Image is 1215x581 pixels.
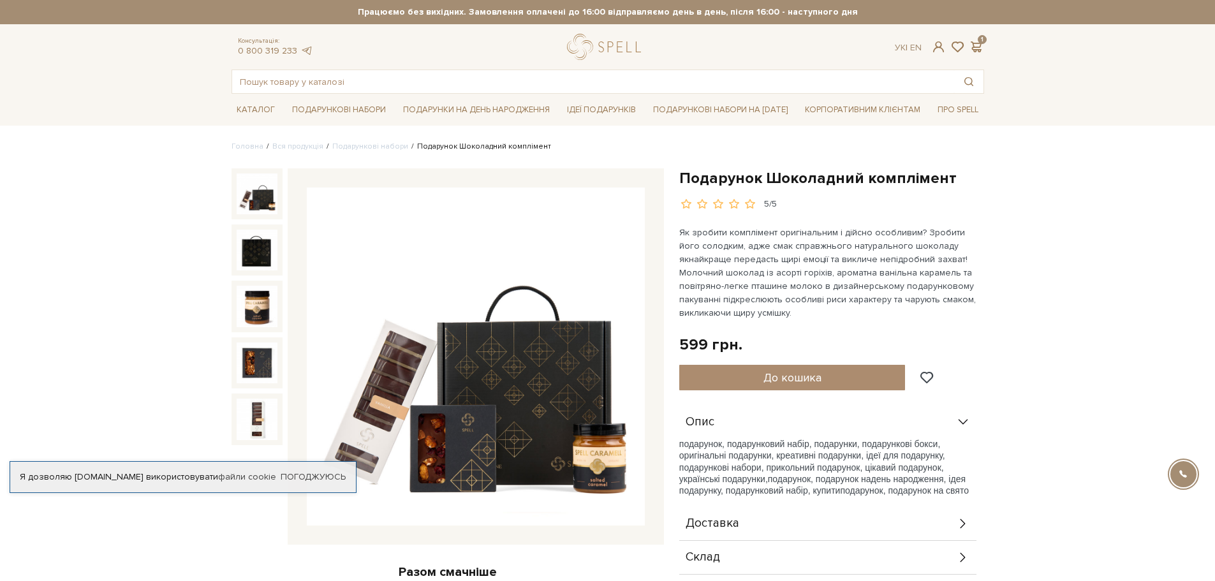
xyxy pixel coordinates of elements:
img: Подарунок Шоколадний комплімент [237,342,277,383]
a: logo [567,34,647,60]
span: подарунок, подарунок на свято [840,485,969,496]
a: 0 800 319 233 [238,45,297,56]
span: Склад [686,552,720,563]
a: Подарунки на День народження [398,100,555,120]
strong: Працюємо без вихідних. Замовлення оплачені до 16:00 відправляємо день в день, після 16:00 - насту... [232,6,984,18]
div: Разом смачніше [232,564,664,580]
span: Опис [686,416,714,428]
div: Ук [895,42,922,54]
li: Подарунок Шоколадний комплімент [408,141,551,152]
button: Пошук товару у каталозі [954,70,983,93]
a: файли cookie [218,471,276,482]
img: Подарунок Шоколадний комплімент [237,230,277,270]
a: Ідеї подарунків [562,100,641,120]
a: Подарункові набори [287,100,391,120]
a: Подарункові набори [332,142,408,151]
button: До кошика [679,365,906,390]
img: Подарунок Шоколадний комплімент [237,399,277,439]
span: подарунок, подарунок на [768,474,871,484]
a: telegram [300,45,313,56]
img: Подарунок Шоколадний комплімент [237,173,277,214]
h1: Подарунок Шоколадний комплімент [679,168,984,188]
span: , [765,474,768,484]
a: Подарункові набори на [DATE] [648,99,793,121]
a: Погоджуюсь [281,471,346,483]
div: 5/5 [764,198,777,210]
a: Головна [232,142,263,151]
a: En [910,42,922,53]
span: день народження [871,474,944,484]
img: Подарунок Шоколадний комплімент [307,188,645,526]
a: Каталог [232,100,280,120]
span: подарунок, подарунковий набір, подарунки, подарункові бокси, оригінальні подарунки, креативні под... [679,439,945,484]
a: Корпоративним клієнтам [800,99,925,121]
p: Як зробити комплімент оригінальним і дійсно особливим? Зробити його солодким, адже смак справжньо... [679,226,978,320]
a: Вся продукція [272,142,323,151]
div: 599 грн. [679,335,742,355]
div: Я дозволяю [DOMAIN_NAME] використовувати [10,471,356,483]
input: Пошук товару у каталозі [232,70,954,93]
a: Про Spell [932,100,983,120]
img: Подарунок Шоколадний комплімент [237,286,277,327]
span: Консультація: [238,37,313,45]
span: Доставка [686,518,739,529]
span: До кошика [763,371,821,385]
span: | [906,42,908,53]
